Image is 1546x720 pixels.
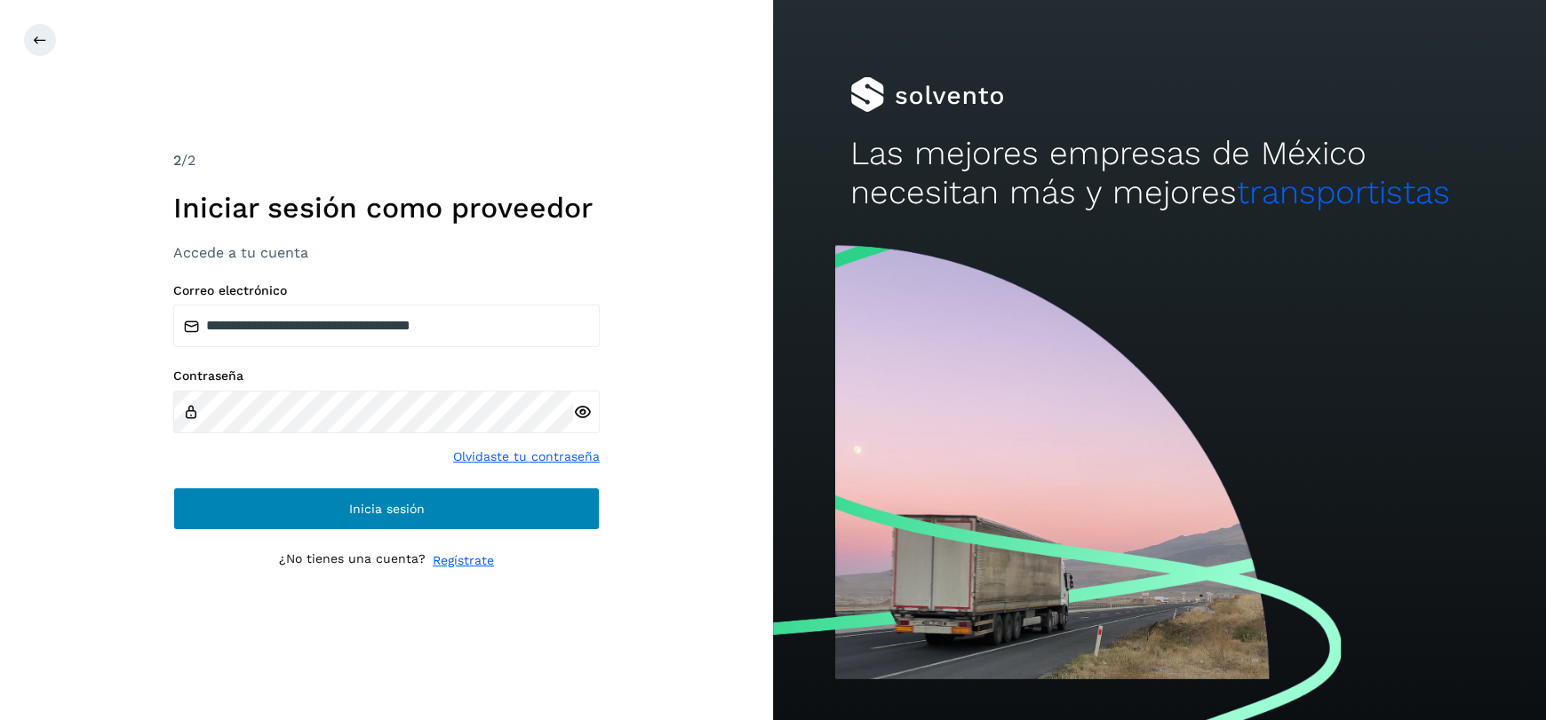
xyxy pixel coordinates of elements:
h3: Accede a tu cuenta [173,244,600,261]
button: Inicia sesión [173,487,600,530]
h2: Las mejores empresas de México necesitan más y mejores [850,134,1469,213]
label: Correo electrónico [173,283,600,298]
div: /2 [173,150,600,171]
span: 2 [173,152,181,169]
a: Regístrate [433,551,494,570]
span: transportistas [1237,173,1450,211]
h1: Iniciar sesión como proveedor [173,191,600,225]
span: Inicia sesión [349,502,425,515]
p: ¿No tienes una cuenta? [279,551,426,570]
a: Olvidaste tu contraseña [453,447,600,466]
label: Contraseña [173,368,600,384]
